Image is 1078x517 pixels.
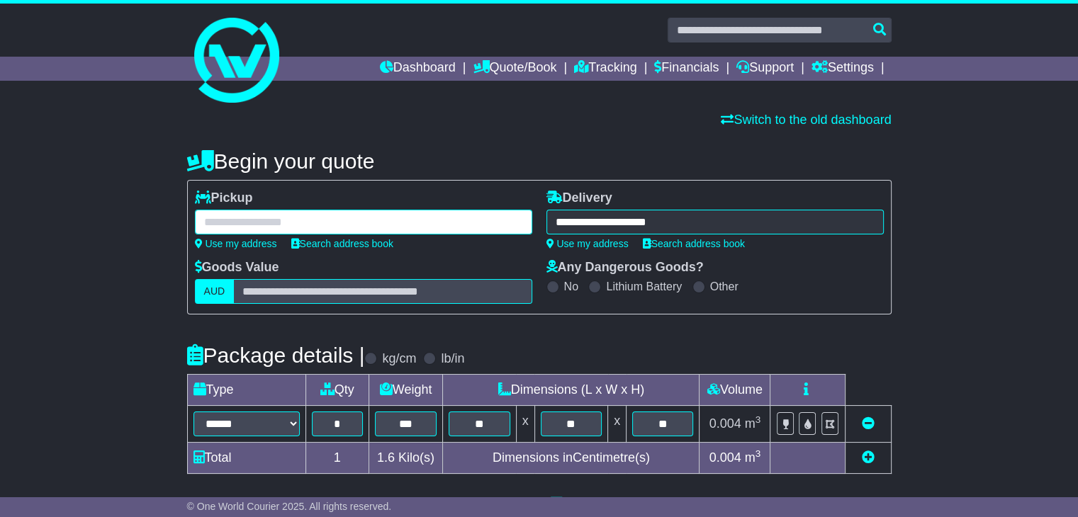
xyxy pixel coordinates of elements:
a: Tracking [574,57,636,81]
td: x [608,406,627,443]
sup: 3 [756,448,761,459]
span: m [745,416,761,431]
label: Other [710,280,739,293]
a: Support [736,57,794,81]
td: Dimensions in Centimetre(s) [443,443,700,474]
label: No [564,280,578,293]
td: 1 [305,443,369,474]
a: Remove this item [862,416,875,431]
a: Financials [654,57,719,81]
a: Settings [812,57,874,81]
h4: Begin your quote [187,149,892,173]
td: Type [187,375,305,406]
td: Weight [369,375,442,406]
a: Search address book [643,238,745,249]
span: © One World Courier 2025. All rights reserved. [187,501,392,512]
a: Use my address [546,238,629,249]
label: Pickup [195,191,253,206]
sup: 3 [756,414,761,425]
a: Use my address [195,238,277,249]
td: Volume [700,375,770,406]
a: Dashboard [380,57,456,81]
label: Lithium Battery [606,280,682,293]
a: Add new item [862,450,875,465]
span: 0.004 [709,416,741,431]
label: Any Dangerous Goods? [546,260,704,275]
td: Kilo(s) [369,443,442,474]
a: Switch to the old dashboard [721,113,891,127]
span: 0.004 [709,450,741,465]
h4: Package details | [187,343,365,367]
a: Quote/Book [473,57,556,81]
label: kg/cm [382,351,416,367]
label: lb/in [441,351,464,367]
label: AUD [195,279,235,304]
span: m [745,450,761,465]
td: Dimensions (L x W x H) [443,375,700,406]
label: Goods Value [195,260,279,275]
td: Qty [305,375,369,406]
td: Total [187,443,305,474]
span: 1.6 [377,450,395,465]
label: Delivery [546,191,612,206]
a: Search address book [291,238,393,249]
td: x [516,406,534,443]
